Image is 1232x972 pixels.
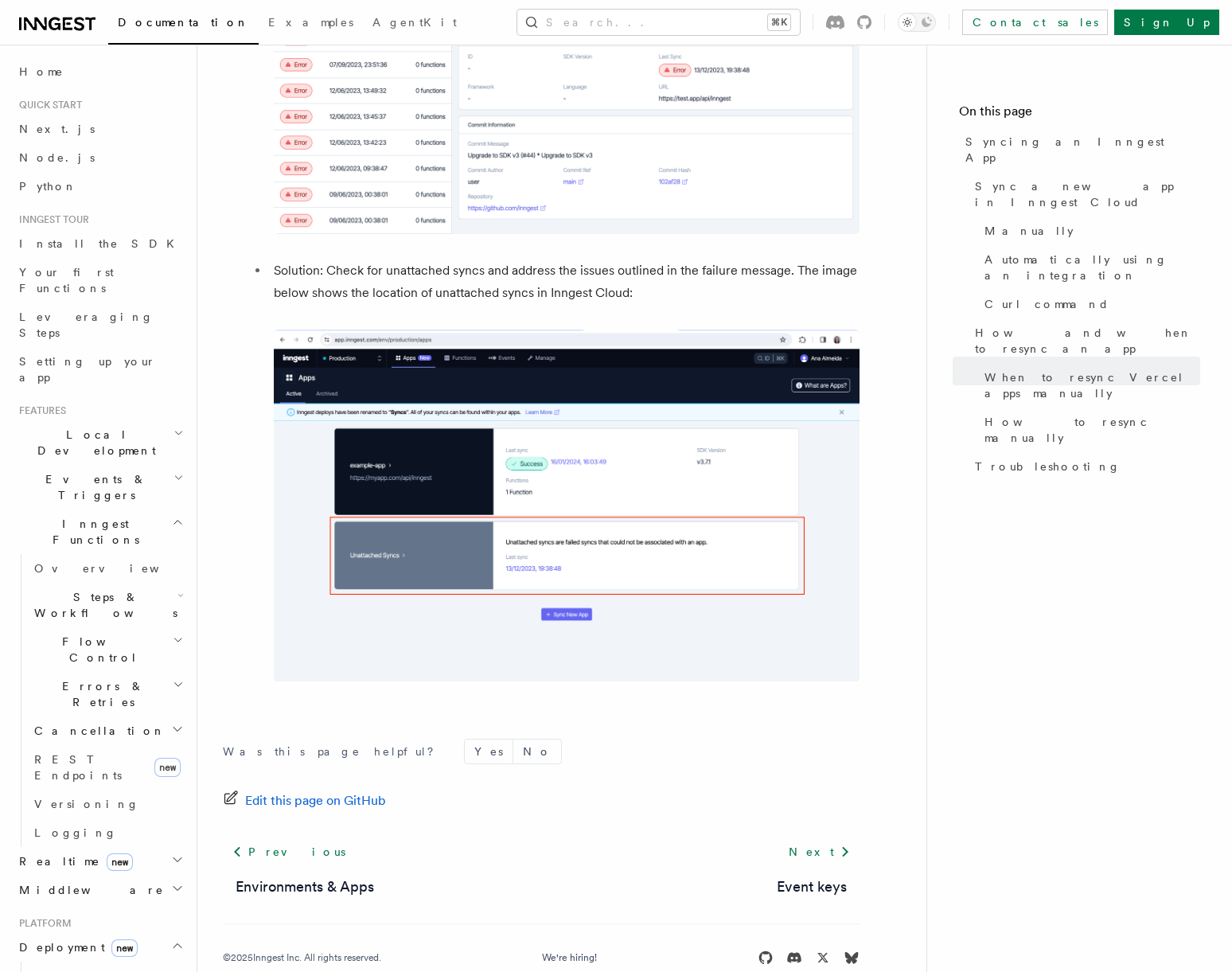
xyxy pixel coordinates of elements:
button: Errors & Retries [28,672,187,716]
span: Edit this page on GitHub [245,790,386,812]
span: Versioning [34,798,139,810]
a: Sign Up [1114,10,1219,35]
span: Realtime [13,853,133,869]
p: Was this page helpful? [223,744,445,759]
button: Middleware [13,876,187,904]
button: Inngest Functions [13,509,187,554]
span: Steps & Workflows [28,589,177,621]
a: Leveraging Steps [13,303,187,347]
a: Next [779,837,860,866]
span: Next.js [19,123,95,135]
a: Home [13,57,187,86]
span: Syncing an Inngest App [965,134,1200,166]
span: Deployment [13,939,138,955]
button: Cancellation [28,716,187,745]
button: Realtimenew [13,847,187,876]
span: Examples [268,16,353,29]
p: Solution: Check for unattached syncs and address the issues outlined in the failure message. The ... [274,260,860,304]
a: Setting up your app [13,347,187,392]
a: We're hiring! [542,951,597,964]
span: Your first Functions [19,266,114,295]
span: Setting up your app [19,355,156,384]
span: Local Development [13,427,173,459]
h4: On this page [959,102,1200,127]
a: Overview [28,554,187,583]
span: Node.js [19,151,95,164]
span: Inngest tour [13,213,89,226]
span: How and when to resync an app [975,325,1200,357]
span: Logging [34,826,117,839]
span: Cancellation [28,723,166,739]
span: Flow Control [28,634,173,666]
img: Inngest Cloud screen with unattached syncs [274,330,860,681]
button: Deploymentnew [13,933,187,962]
span: AgentKit [372,16,457,29]
a: Examples [259,5,363,43]
span: Automatically using an integration [984,252,1200,283]
span: Quick start [13,99,82,111]
button: Steps & Workflows [28,583,187,627]
a: Environments & Apps [236,876,374,898]
a: Versioning [28,790,187,818]
span: Errors & Retries [28,678,173,710]
a: Node.js [13,143,187,172]
span: Middleware [13,882,164,898]
a: Your first Functions [13,258,187,303]
span: Inngest Functions [13,516,172,548]
a: Contact sales [962,10,1108,35]
a: Next.js [13,115,187,143]
button: Flow Control [28,627,187,672]
span: Curl command [984,296,1109,312]
span: new [154,758,181,777]
div: Inngest Functions [13,554,187,847]
button: Toggle dark mode [898,13,936,32]
a: Install the SDK [13,229,187,258]
div: © 2025 Inngest Inc. All rights reserved. [223,951,381,964]
span: Documentation [118,16,249,29]
a: How to resync manually [978,408,1200,452]
span: Leveraging Steps [19,310,154,339]
a: REST Endpointsnew [28,745,187,790]
span: Sync a new app in Inngest Cloud [975,178,1200,210]
span: Home [19,64,64,80]
span: Troubleshooting [975,459,1121,474]
span: Python [19,180,77,193]
a: Syncing an Inngest App [959,127,1200,172]
span: When to resync Vercel apps manually [984,369,1200,401]
kbd: ⌘K [768,14,790,30]
a: AgentKit [363,5,466,43]
a: When to resync Vercel apps manually [978,363,1200,408]
a: Manually [978,217,1200,245]
span: Events & Triggers [13,471,173,503]
a: Logging [28,818,187,847]
span: How to resync manually [984,414,1200,446]
button: Events & Triggers [13,465,187,509]
button: Search...⌘K [517,10,800,35]
a: Documentation [108,5,259,45]
span: new [111,939,138,957]
button: Yes [465,740,513,763]
span: Features [13,404,66,417]
button: Local Development [13,420,187,465]
a: Edit this page on GitHub [223,790,386,812]
a: Sync a new app in Inngest Cloud [969,172,1200,217]
a: Automatically using an integration [978,245,1200,290]
a: Event keys [777,876,847,898]
button: No [513,740,561,763]
a: Previous [223,837,354,866]
span: new [107,853,133,871]
a: Curl command [978,290,1200,318]
a: How and when to resync an app [969,318,1200,363]
a: Troubleshooting [969,452,1200,481]
a: Python [13,172,187,201]
span: Install the SDK [19,237,184,250]
span: REST Endpoints [34,753,122,782]
span: Manually [984,223,1074,239]
span: Platform [13,917,72,930]
span: Overview [34,562,198,575]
